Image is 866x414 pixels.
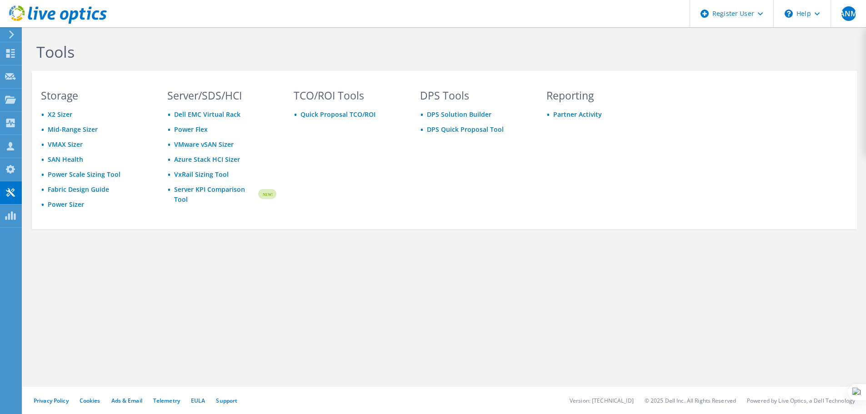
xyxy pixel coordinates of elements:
li: Version: [TECHNICAL_ID] [570,397,634,404]
a: Fabric Design Guide [48,185,109,194]
svg: \n [785,10,793,18]
a: Mid-Range Sizer [48,125,98,134]
li: Powered by Live Optics, a Dell Technology [747,397,855,404]
a: Ads & Email [111,397,142,404]
a: VMAX Sizer [48,140,83,149]
a: Power Flex [174,125,208,134]
h3: Server/SDS/HCI [167,90,276,100]
h3: TCO/ROI Tools [294,90,403,100]
a: Power Scale Sizing Tool [48,170,120,179]
a: EULA [191,397,205,404]
a: DPS Solution Builder [427,110,491,119]
a: Telemetry [153,397,180,404]
a: VxRail Sizing Tool [174,170,229,179]
li: © 2025 Dell Inc. All Rights Reserved [645,397,736,404]
a: Privacy Policy [34,397,69,404]
a: VMware vSAN Sizer [174,140,234,149]
span: ANM [841,6,856,21]
a: SAN Health [48,155,83,164]
a: Power Sizer [48,200,84,209]
a: Dell EMC Virtual Rack [174,110,240,119]
a: DPS Quick Proposal Tool [427,125,504,134]
img: new-badge.svg [257,184,276,205]
a: Server KPI Comparison Tool [174,185,257,205]
a: Azure Stack HCI Sizer [174,155,240,164]
h3: Storage [41,90,150,100]
a: X2 Sizer [48,110,72,119]
a: Support [216,397,237,404]
a: Partner Activity [553,110,602,119]
h3: Reporting [546,90,656,100]
a: Quick Proposal TCO/ROI [300,110,375,119]
h3: DPS Tools [420,90,529,100]
a: Cookies [80,397,100,404]
h1: Tools [36,42,650,61]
